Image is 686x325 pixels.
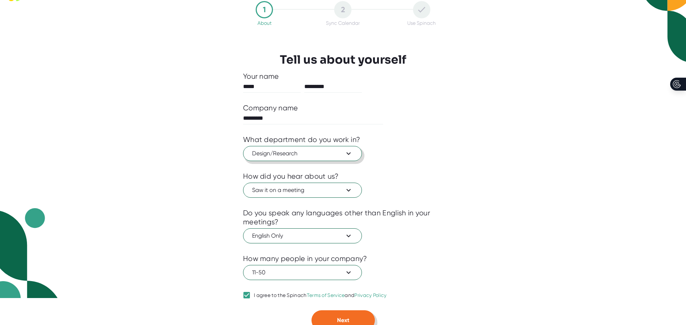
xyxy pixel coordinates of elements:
div: 2 [334,1,351,18]
button: 11-50 [243,265,362,280]
div: How many people in your company? [243,254,367,263]
div: Your name [243,72,443,81]
span: Design/Research [252,149,353,158]
div: Use Spinach [407,20,436,26]
a: Terms of Service [307,292,345,298]
span: English Only [252,232,353,240]
a: Privacy Policy [354,292,386,298]
div: I agree to the Spinach and [254,292,387,299]
div: What department do you work in? [243,135,360,144]
div: Do you speak any languages other than English in your meetings? [243,209,443,226]
div: Sync Calendar [326,20,360,26]
div: Company name [243,104,298,113]
span: Saw it on a meeting [252,186,353,194]
div: About [257,20,272,26]
button: Design/Research [243,146,362,161]
span: 11-50 [252,268,353,277]
button: Saw it on a meeting [243,183,362,198]
button: English Only [243,228,362,243]
div: How did you hear about us? [243,172,339,181]
span: Next [337,317,349,324]
div: 1 [256,1,273,18]
h3: Tell us about yourself [280,53,406,67]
